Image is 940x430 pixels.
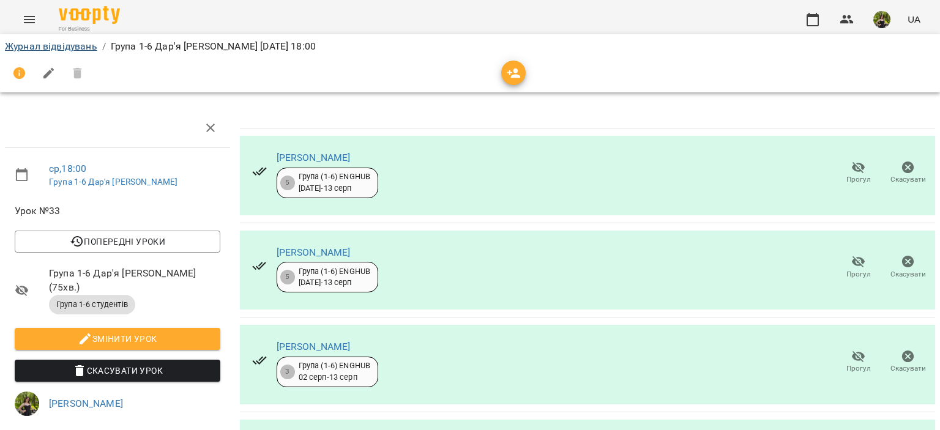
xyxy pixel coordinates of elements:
[15,231,220,253] button: Попередні уроки
[883,250,933,284] button: Скасувати
[49,177,177,187] a: Група 1-6 Дар'я [PERSON_NAME]
[5,39,935,54] nav: breadcrumb
[59,25,120,33] span: For Business
[5,40,97,52] a: Журнал відвідувань
[834,250,883,284] button: Прогул
[280,270,295,284] div: 5
[883,345,933,379] button: Скасувати
[111,39,316,54] p: Група 1-6 Дар'я [PERSON_NAME] [DATE] 18:00
[277,341,351,352] a: [PERSON_NAME]
[15,5,44,34] button: Menu
[846,269,871,280] span: Прогул
[277,247,351,258] a: [PERSON_NAME]
[15,360,220,382] button: Скасувати Урок
[49,266,220,295] span: Група 1-6 Дар'я [PERSON_NAME] ( 75 хв. )
[890,174,926,185] span: Скасувати
[834,156,883,190] button: Прогул
[299,266,371,289] div: Група (1-6) ENGHUB [DATE] - 13 серп
[277,152,351,163] a: [PERSON_NAME]
[102,39,106,54] li: /
[903,8,925,31] button: UA
[834,345,883,379] button: Прогул
[873,11,890,28] img: fec4bf7ef3f37228adbfcb2cb62aae31.jpg
[49,299,135,310] span: Група 1-6 студентів
[15,391,39,416] img: fec4bf7ef3f37228adbfcb2cb62aae31.jpg
[846,363,871,374] span: Прогул
[49,398,123,409] a: [PERSON_NAME]
[883,156,933,190] button: Скасувати
[890,269,926,280] span: Скасувати
[846,174,871,185] span: Прогул
[24,363,211,378] span: Скасувати Урок
[24,332,211,346] span: Змінити урок
[15,328,220,350] button: Змінити урок
[908,13,920,26] span: UA
[890,363,926,374] span: Скасувати
[299,360,371,383] div: Група (1-6) ENGHUB 02 серп - 13 серп
[49,163,86,174] a: ср , 18:00
[59,6,120,24] img: Voopty Logo
[15,204,220,218] span: Урок №33
[24,234,211,249] span: Попередні уроки
[299,171,371,194] div: Група (1-6) ENGHUB [DATE] - 13 серп
[280,365,295,379] div: 3
[280,176,295,190] div: 5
